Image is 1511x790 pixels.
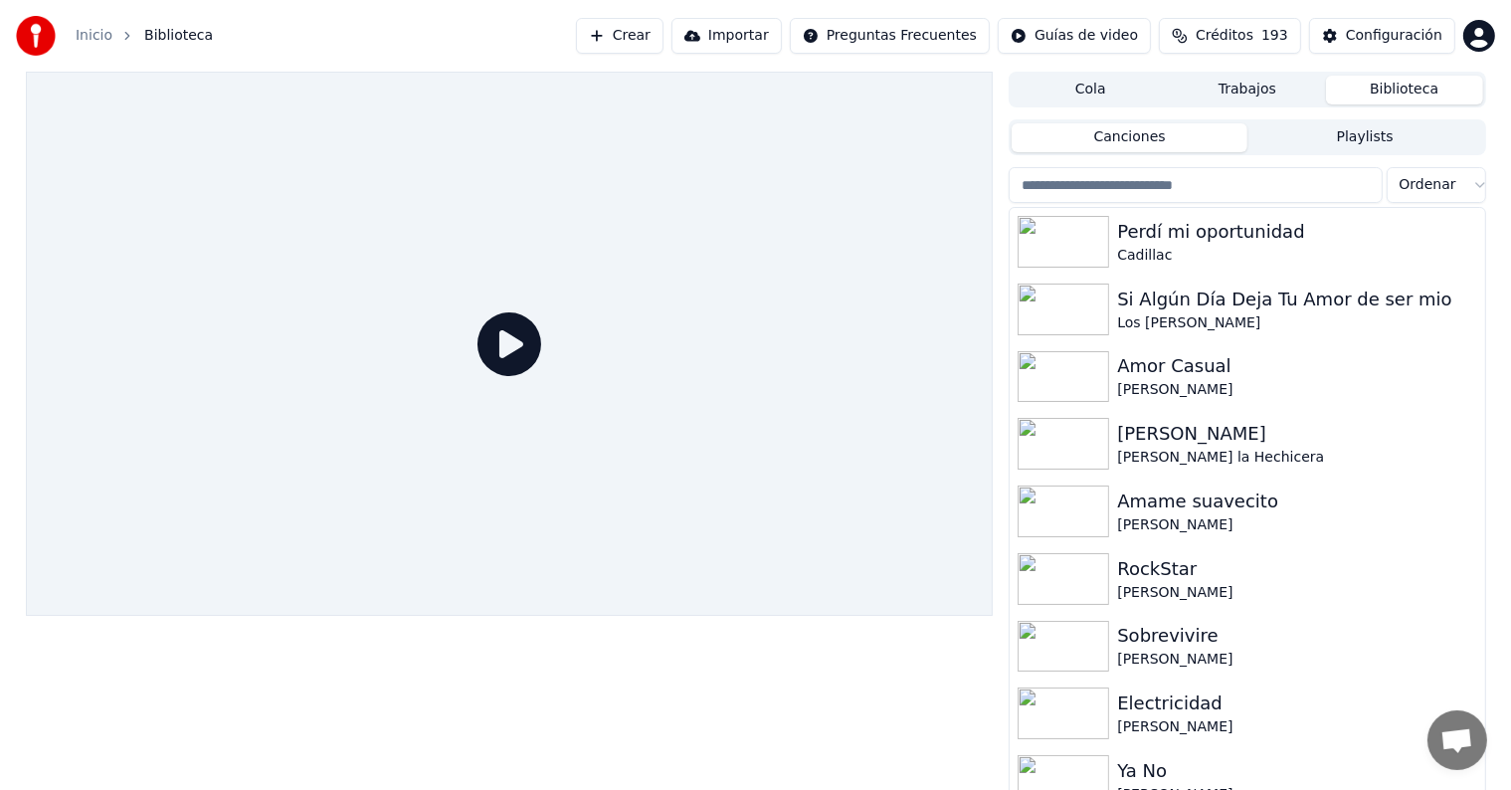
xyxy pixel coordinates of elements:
[1159,18,1301,54] button: Créditos193
[1117,488,1476,515] div: Amame suavecito
[1196,26,1253,46] span: Créditos
[1309,18,1455,54] button: Configuración
[671,18,782,54] button: Importar
[576,18,663,54] button: Crear
[1117,757,1476,785] div: Ya No
[1247,123,1483,152] button: Playlists
[998,18,1151,54] button: Guías de video
[1117,650,1476,670] div: [PERSON_NAME]
[144,26,213,46] span: Biblioteca
[1117,246,1476,266] div: Cadillac
[1117,313,1476,333] div: Los [PERSON_NAME]
[1400,175,1456,195] span: Ordenar
[16,16,56,56] img: youka
[1117,515,1476,535] div: [PERSON_NAME]
[76,26,213,46] nav: breadcrumb
[790,18,990,54] button: Preguntas Frecuentes
[1012,123,1247,152] button: Canciones
[1117,583,1476,603] div: [PERSON_NAME]
[1117,717,1476,737] div: [PERSON_NAME]
[1012,76,1169,104] button: Cola
[1117,690,1476,717] div: Electricidad
[1117,218,1476,246] div: Perdí mi oportunidad
[1326,76,1483,104] button: Biblioteca
[1169,76,1326,104] button: Trabajos
[1117,420,1476,448] div: [PERSON_NAME]
[1117,286,1476,313] div: Si Algún Día Deja Tu Amor de ser mio
[1117,622,1476,650] div: Sobrevivire
[1427,710,1487,770] div: Chat abierto
[76,26,112,46] a: Inicio
[1261,26,1288,46] span: 193
[1117,380,1476,400] div: [PERSON_NAME]
[1346,26,1442,46] div: Configuración
[1117,448,1476,468] div: [PERSON_NAME] la Hechicera
[1117,555,1476,583] div: RockStar
[1117,352,1476,380] div: Amor Casual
